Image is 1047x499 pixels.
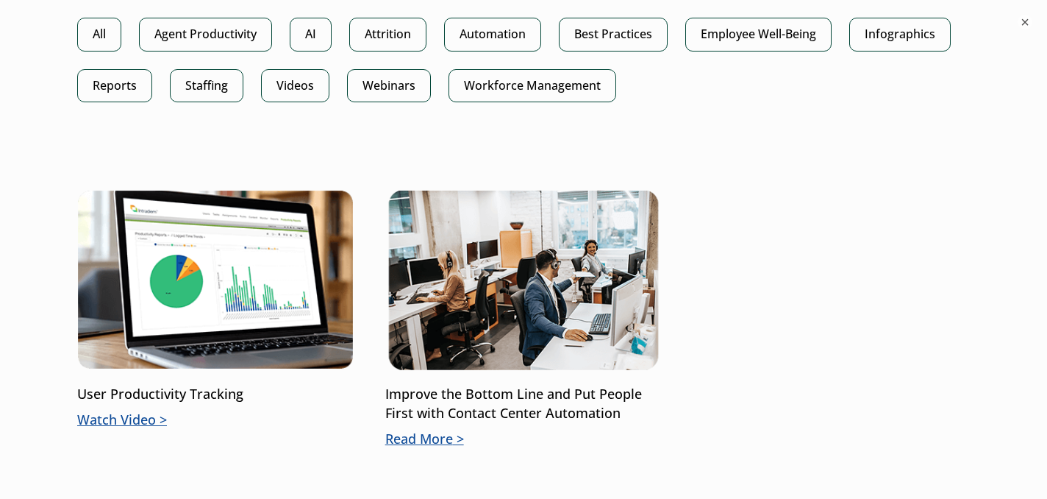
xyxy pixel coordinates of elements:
p: Improve the Bottom Line and Put People First with Contact Center Automation [385,385,662,423]
a: Videos [261,69,329,102]
p: User Productivity Tracking [77,385,354,404]
a: Webinars [347,69,431,102]
a: Reports [77,69,152,102]
p: Read More [385,430,662,449]
button: × [1018,15,1032,29]
a: Workforce Management [449,69,616,102]
a: Improve the Bottom Line and Put People First with Contact Center AutomationRead More [385,191,662,450]
a: Staffing [170,69,243,102]
a: User Productivity TrackingWatch Video [77,191,354,431]
p: Watch Video [77,411,354,430]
